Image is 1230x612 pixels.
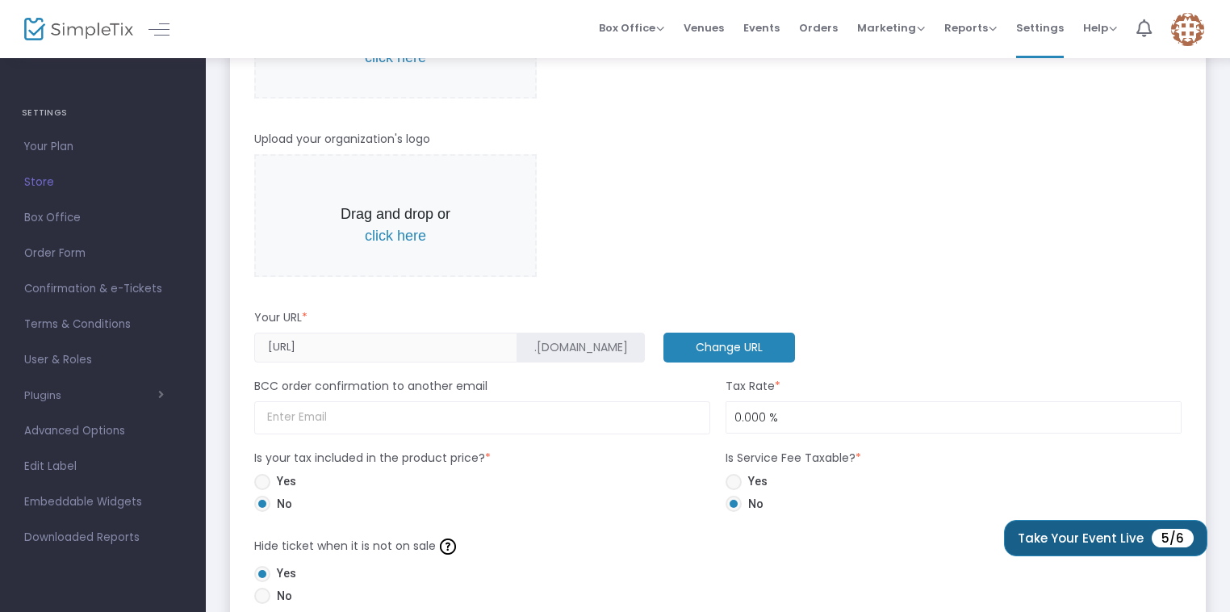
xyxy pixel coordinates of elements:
[857,20,925,36] span: Marketing
[24,136,182,157] span: Your Plan
[534,339,628,356] span: .[DOMAIN_NAME]
[1152,529,1194,547] span: 5/6
[24,279,182,300] span: Confirmation & e-Tickets
[799,7,838,48] span: Orders
[599,20,664,36] span: Box Office
[742,473,768,490] span: Yes
[1083,20,1117,36] span: Help
[24,172,182,193] span: Store
[24,492,182,513] span: Embeddable Widgets
[944,20,997,36] span: Reports
[24,421,182,442] span: Advanced Options
[254,401,710,434] input: Enter Email
[24,314,182,335] span: Terms & Conditions
[743,7,780,48] span: Events
[328,203,462,247] p: Drag and drop or
[270,565,296,582] span: Yes
[663,333,795,363] m-button: Change URL
[254,534,460,559] m-panel-subtitle: Hide ticket when it is not on sale
[254,450,491,467] m-panel-subtitle: Is your tax included in the product price?
[24,456,182,477] span: Edit Label
[742,496,764,513] span: No
[726,450,861,467] m-panel-subtitle: Is Service Fee Taxable?
[24,207,182,228] span: Box Office
[24,389,164,402] button: Plugins
[440,539,456,555] img: question-mark
[254,309,307,326] m-panel-subtitle: Your URL
[24,350,182,371] span: User & Roles
[1016,7,1064,48] span: Settings
[270,588,292,605] span: No
[270,496,292,513] span: No
[726,402,1181,433] input: Tax Rate
[24,527,182,548] span: Downloaded Reports
[365,228,426,244] span: click here
[270,473,296,490] span: Yes
[1004,520,1207,556] button: Take Your Event Live5/6
[254,131,430,148] m-panel-subtitle: Upload your organization's logo
[254,378,487,395] m-panel-subtitle: BCC order confirmation to another email
[684,7,724,48] span: Venues
[726,378,780,395] m-panel-subtitle: Tax Rate
[24,243,182,264] span: Order Form
[22,97,184,129] h4: SETTINGS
